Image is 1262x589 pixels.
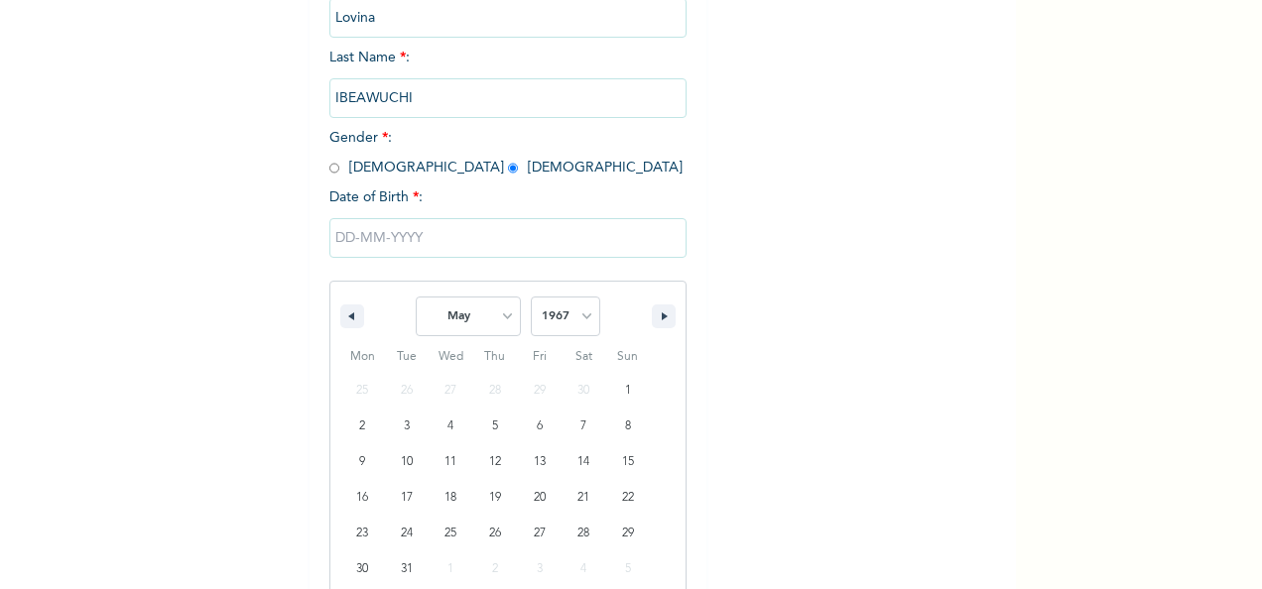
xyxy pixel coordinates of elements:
span: 5 [492,409,498,444]
span: 1 [625,373,631,409]
button: 26 [473,516,518,551]
span: 19 [489,480,501,516]
span: 12 [489,444,501,480]
button: 24 [385,516,430,551]
button: 29 [605,516,650,551]
button: 12 [473,444,518,480]
button: 1 [605,373,650,409]
button: 15 [605,444,650,480]
button: 30 [340,551,385,587]
span: 8 [625,409,631,444]
span: 30 [356,551,368,587]
button: 7 [562,409,606,444]
button: 17 [385,480,430,516]
span: 26 [489,516,501,551]
button: 8 [605,409,650,444]
span: Tue [385,341,430,373]
span: Sat [562,341,606,373]
span: Thu [473,341,518,373]
span: 15 [622,444,634,480]
span: Mon [340,341,385,373]
button: 3 [385,409,430,444]
span: 20 [534,480,546,516]
button: 28 [562,516,606,551]
span: 25 [444,516,456,551]
button: 23 [340,516,385,551]
span: Gender : [DEMOGRAPHIC_DATA] [DEMOGRAPHIC_DATA] [329,131,683,175]
span: 21 [577,480,589,516]
span: 10 [401,444,413,480]
button: 20 [517,480,562,516]
span: 4 [447,409,453,444]
button: 18 [429,480,473,516]
button: 10 [385,444,430,480]
button: 14 [562,444,606,480]
button: 9 [340,444,385,480]
span: 13 [534,444,546,480]
button: 21 [562,480,606,516]
span: 24 [401,516,413,551]
span: Sun [605,341,650,373]
button: 16 [340,480,385,516]
span: 18 [444,480,456,516]
span: 3 [404,409,410,444]
span: 6 [537,409,543,444]
button: 19 [473,480,518,516]
input: DD-MM-YYYY [329,218,687,258]
button: 4 [429,409,473,444]
button: 22 [605,480,650,516]
span: 27 [534,516,546,551]
button: 25 [429,516,473,551]
button: 2 [340,409,385,444]
button: 27 [517,516,562,551]
span: Fri [517,341,562,373]
span: 29 [622,516,634,551]
span: Last Name : [329,51,687,105]
button: 6 [517,409,562,444]
span: 28 [577,516,589,551]
span: 7 [580,409,586,444]
span: 2 [359,409,365,444]
span: 14 [577,444,589,480]
button: 5 [473,409,518,444]
span: 16 [356,480,368,516]
span: Wed [429,341,473,373]
span: Date of Birth : [329,187,423,208]
span: 11 [444,444,456,480]
span: 31 [401,551,413,587]
span: 9 [359,444,365,480]
button: 31 [385,551,430,587]
span: 23 [356,516,368,551]
input: Enter your last name [329,78,687,118]
button: 11 [429,444,473,480]
span: 17 [401,480,413,516]
button: 13 [517,444,562,480]
span: 22 [622,480,634,516]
